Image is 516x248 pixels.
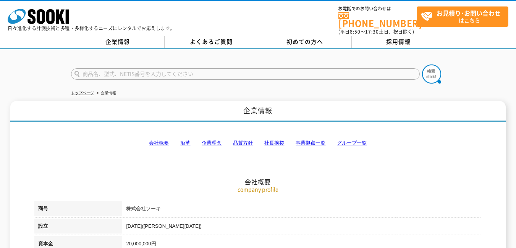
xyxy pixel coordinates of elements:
h1: 企業情報 [10,101,506,122]
a: お見積り･お問い合わせはこちら [417,6,508,27]
a: 事業拠点一覧 [296,140,325,146]
input: 商品名、型式、NETIS番号を入力してください [71,68,420,80]
span: お電話でのお問い合わせは [338,6,417,11]
span: 17:30 [365,28,379,35]
a: 品質方針 [233,140,253,146]
th: 設立 [34,219,122,236]
a: [PHONE_NUMBER] [338,12,417,27]
strong: お見積り･お問い合わせ [437,8,501,18]
td: 株式会社ソーキ [122,201,481,219]
span: はこちら [421,7,508,26]
a: 初めての方へ [258,36,352,48]
a: 会社概要 [149,140,169,146]
a: 社長挨拶 [264,140,284,146]
a: よくあるご質問 [165,36,258,48]
a: 企業情報 [71,36,165,48]
a: 採用情報 [352,36,445,48]
th: 商号 [34,201,122,219]
span: (平日 ～ 土日、祝日除く) [338,28,414,35]
h2: 会社概要 [34,101,481,186]
td: [DATE]([PERSON_NAME][DATE]) [122,219,481,236]
a: 沿革 [180,140,190,146]
a: グループ一覧 [337,140,367,146]
li: 企業情報 [95,89,116,97]
p: company profile [34,185,481,193]
span: 8:50 [350,28,361,35]
p: 日々進化する計測技術と多種・多様化するニーズにレンタルでお応えします。 [8,26,175,31]
img: btn_search.png [422,64,441,84]
a: トップページ [71,91,94,95]
a: 企業理念 [202,140,222,146]
span: 初めての方へ [286,37,323,46]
